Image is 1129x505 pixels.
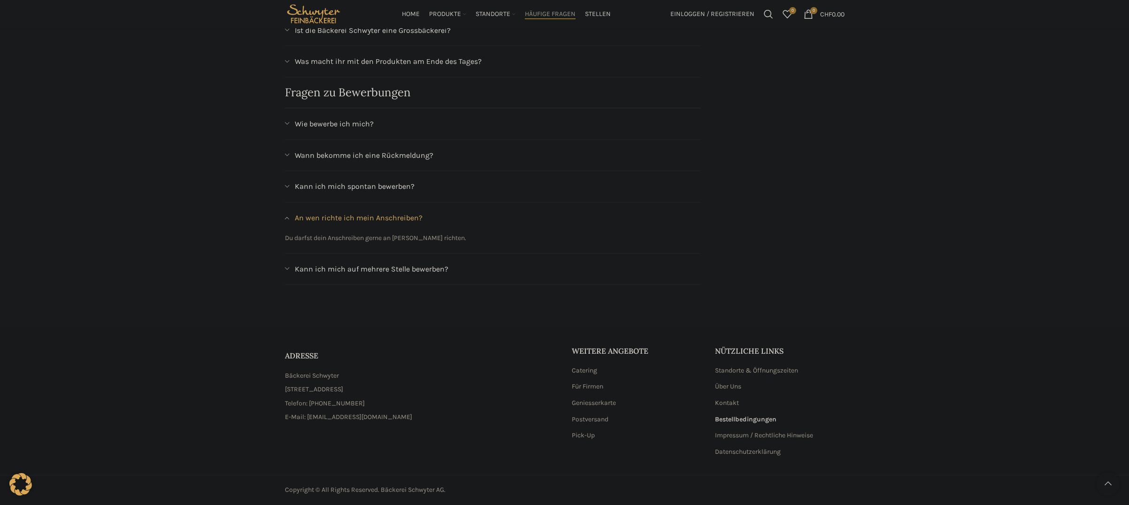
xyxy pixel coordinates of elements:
a: Site logo [285,9,343,17]
a: Stellen [585,5,611,23]
span: ADRESSE [285,351,318,360]
a: Einloggen / Registrieren [666,5,759,23]
a: Geniesserkarte [572,398,617,408]
span: Wann bekomme ich eine Rückmeldung? [295,149,433,162]
bdi: 0.00 [820,10,845,18]
a: Kontakt [715,398,740,408]
a: Datenschutzerklärung [715,447,782,457]
span: [STREET_ADDRESS] [285,384,343,395]
span: Wie bewerbe ich mich? [295,118,374,130]
span: Standorte [476,10,510,19]
a: Catering [572,366,598,375]
a: Standorte [476,5,515,23]
div: Meine Wunschliste [778,5,797,23]
span: Home [402,10,420,19]
h2: Fragen zu Bewerbungen [285,87,701,98]
span: E-Mail: [EMAIL_ADDRESS][DOMAIN_NAME] [285,412,412,422]
p: Du darfst dein Anschreiben gerne an [PERSON_NAME] richten. [285,233,701,243]
a: Bestellbedingungen [715,415,777,424]
span: Einloggen / Registrieren [670,11,754,17]
a: Über Uns [715,382,742,391]
span: Produkte [429,10,461,19]
span: Stellen [585,10,611,19]
a: Impressum / Rechtliche Hinweise [715,431,814,440]
span: CHF [820,10,832,18]
h5: Weitere Angebote [572,346,701,356]
a: 0 CHF0.00 [799,5,849,23]
a: Scroll to top button [1096,472,1120,496]
span: Ist die Bäckerei Schwyter eine Grossbäckerei? [295,24,451,37]
a: List item link [285,398,558,409]
a: Home [402,5,420,23]
span: Was macht ihr mit den Produkten am Ende des Tages? [295,55,482,68]
span: Kann ich mich spontan bewerben? [295,180,415,193]
a: 0 [778,5,797,23]
div: Main navigation [347,5,665,23]
span: Häufige Fragen [525,10,576,19]
div: Copyright © All Rights Reserved. Bäckerei Schwyter AG. [285,485,560,495]
span: An wen richte ich mein Anschreiben? [295,212,422,224]
span: 0 [789,7,796,14]
a: Postversand [572,415,609,424]
span: Bäckerei Schwyter [285,371,339,381]
a: Standorte & Öffnungszeiten [715,366,799,375]
a: Produkte [429,5,466,23]
span: 0 [810,7,817,14]
a: Pick-Up [572,431,596,440]
a: Suchen [759,5,778,23]
a: Für Firmen [572,382,604,391]
a: Häufige Fragen [525,5,576,23]
h5: Nützliche Links [715,346,845,356]
span: Kann ich mich auf mehrere Stelle bewerben? [295,263,448,275]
